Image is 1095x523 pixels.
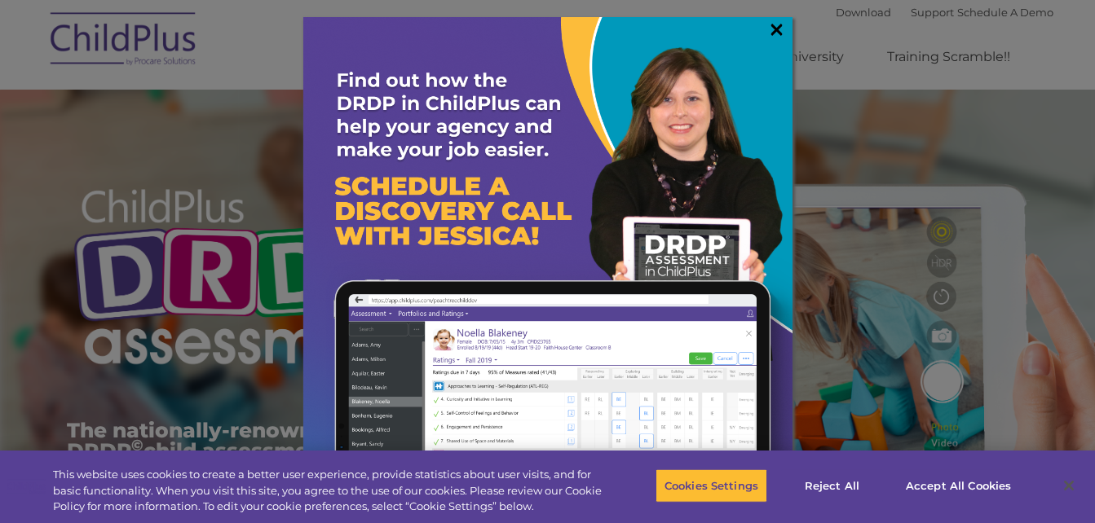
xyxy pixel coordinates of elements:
button: Reject All [781,468,883,503]
button: Cookies Settings [656,468,767,503]
a: × [767,21,786,37]
button: Close [1051,468,1087,503]
div: This website uses cookies to create a better user experience, provide statistics about user visit... [53,467,603,515]
button: Accept All Cookies [897,468,1020,503]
